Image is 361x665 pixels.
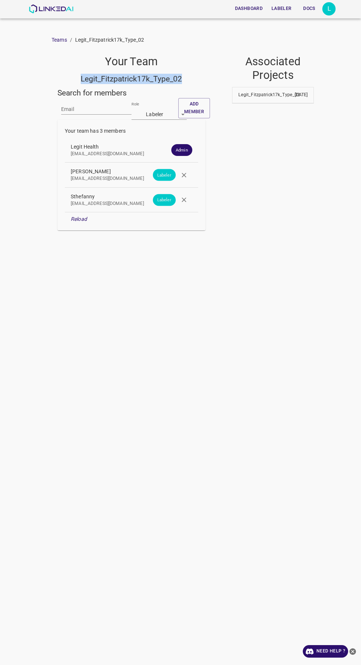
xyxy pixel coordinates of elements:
h4: Associated Projects [232,55,314,82]
span: [PERSON_NAME] [71,168,180,175]
button: Labeler [269,3,294,15]
p: [EMAIL_ADDRESS][DOMAIN_NAME] [71,175,180,182]
p: Legit_Fitzpatrick17k_Type_02 [75,36,144,44]
div: Reload [65,212,198,226]
button: Add member [178,98,210,118]
p: Your team has 3 members [65,127,198,135]
span: Sthefanny [71,193,180,201]
a: Labeler [267,1,296,16]
span: Legit Health [71,143,180,151]
span: Labeler [153,172,176,178]
p: [EMAIL_ADDRESS][DOMAIN_NAME] [71,201,180,207]
h5: Search for members [57,88,206,98]
a: Dashboard [231,1,267,16]
h4: Your Team [57,55,206,69]
li: / [70,36,72,44]
a: Teams [52,37,67,43]
em: Reload [71,216,87,222]
button: close-help [348,645,357,658]
div: Legit_Fitzpatrick17k_Type_02[DATE] [232,87,314,103]
button: Dashboard [232,3,266,15]
a: Docs [296,1,322,16]
p: [EMAIL_ADDRESS][DOMAIN_NAME] [71,151,180,157]
button: Docs [297,3,321,15]
p: [DATE] [273,92,308,98]
img: LinkedAI [29,4,73,13]
h5: Legit_Fitzpatrick17k_Type_02 [57,74,206,84]
div: L [322,2,336,15]
div: Labeler [132,109,187,120]
button: Open settings [322,2,336,15]
a: Need Help ? [303,645,348,658]
p: Legit_Fitzpatrick17k_Type_02 [238,92,273,98]
span: Labeler [153,197,176,203]
span: Admin [171,147,192,153]
nav: breadcrumb [52,36,309,44]
label: Role [132,101,139,107]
